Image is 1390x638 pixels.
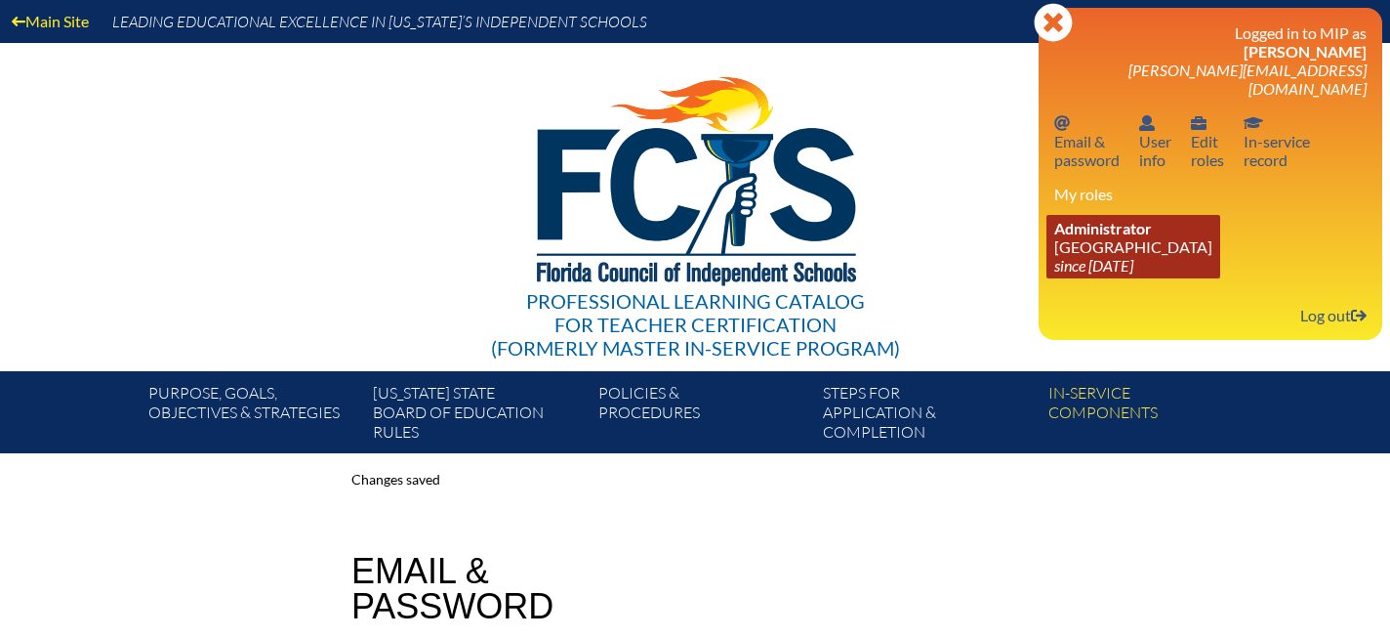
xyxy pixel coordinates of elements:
span: [PERSON_NAME] [1244,42,1367,61]
svg: User info [1139,115,1155,131]
a: In-service recordIn-servicerecord [1236,109,1318,173]
a: Professional Learning Catalog for Teacher Certification(formerly Master In-service Program) [483,39,908,363]
span: [PERSON_NAME][EMAIL_ADDRESS][DOMAIN_NAME] [1128,61,1367,98]
a: User infoUserinfo [1131,109,1179,173]
span: for Teacher Certification [554,313,837,336]
span: Administrator [1054,219,1152,237]
h3: Logged in to MIP as [1054,23,1367,98]
a: Administrator [GEOGRAPHIC_DATA] since [DATE] [1046,215,1220,278]
img: FCISlogo221.eps [494,43,897,310]
a: User infoEditroles [1183,109,1232,173]
a: In-servicecomponents [1041,379,1265,453]
div: Professional Learning Catalog (formerly Master In-service Program) [491,289,900,360]
i: since [DATE] [1054,256,1133,275]
a: Purpose, goals,objectives & strategies [141,379,365,453]
a: Log outLog out [1292,302,1374,328]
a: Policies &Procedures [591,379,815,453]
svg: User info [1191,115,1206,131]
a: Main Site [4,8,97,34]
svg: Log out [1351,308,1367,323]
svg: Close [1034,3,1073,42]
h1: Email & Password [351,554,553,624]
h3: My roles [1054,185,1367,203]
svg: In-service record [1244,115,1263,131]
a: Email passwordEmail &password [1046,109,1127,173]
svg: Email password [1054,115,1070,131]
a: Steps forapplication & completion [815,379,1040,453]
p: Changes saved [351,469,1039,491]
a: [US_STATE] StateBoard of Education rules [365,379,590,453]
